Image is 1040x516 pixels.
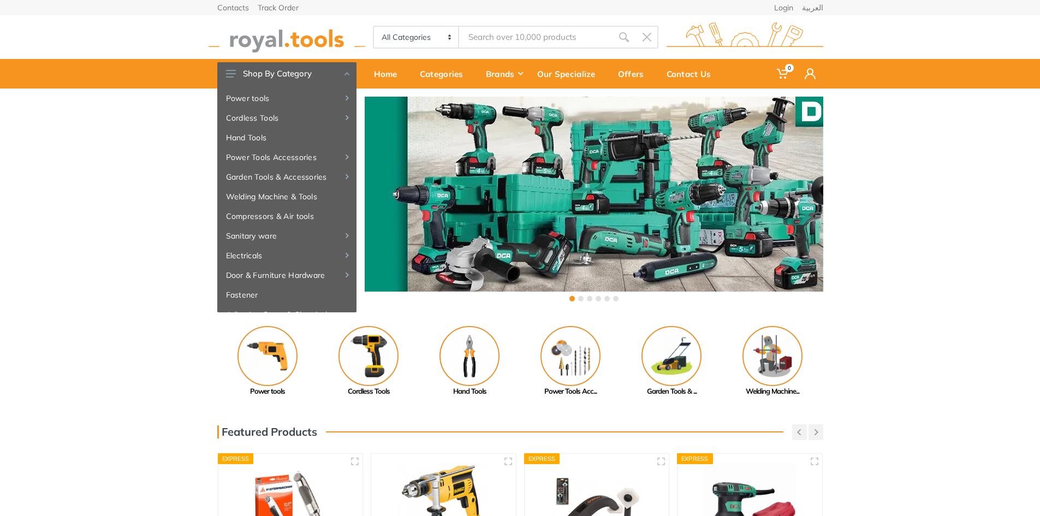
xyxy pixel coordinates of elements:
[217,305,356,324] a: Adhesive, Spray & Chemical
[419,386,520,397] div: Hand Tools
[419,326,520,397] a: Hand Tools
[677,453,713,464] div: Express
[338,326,399,386] img: Royal - Cordless Tools
[478,62,530,85] div: Brands
[217,425,317,438] h3: Featured Products
[217,386,318,397] div: Power tools
[217,226,356,246] a: Sanitary ware
[722,386,823,397] div: Welding Machine...
[217,265,356,285] a: Door & Furniture Hardware
[610,62,659,85] div: Offers
[774,4,793,11] a: Login
[217,108,356,128] a: Cordless Tools
[366,59,412,88] a: Home
[722,326,823,397] a: Welding Machine...
[412,62,478,85] div: Categories
[667,22,823,52] img: royal.tools Logo
[610,59,659,88] a: Offers
[785,64,794,72] span: 0
[540,326,601,386] img: Royal - Power Tools Accessories
[217,206,356,226] a: Compressors & Air tools
[217,147,356,167] a: Power Tools Accessories
[258,4,299,11] a: Track Order
[769,59,797,88] a: 0
[459,26,612,49] input: Site search
[218,453,254,464] div: Express
[641,326,702,386] img: Royal - Garden Tools & Accessories
[237,326,298,386] img: Royal - Power tools
[621,386,722,397] div: Garden Tools & ...
[659,62,726,85] div: Contact Us
[217,4,249,11] a: Contacts
[318,326,419,397] a: Cordless Tools
[659,59,726,88] a: Contact Us
[217,88,356,108] a: Power tools
[217,128,356,147] a: Hand Tools
[530,62,610,85] div: Our Specialize
[802,4,823,11] a: العربية
[621,326,722,397] a: Garden Tools & ...
[520,386,621,397] div: Power Tools Acc...
[217,62,356,85] button: Shop By Category
[209,22,365,52] img: royal.tools Logo
[217,187,356,206] a: Welding Machine & Tools
[439,326,500,386] img: Royal - Hand Tools
[217,167,356,187] a: Garden Tools & Accessories
[412,59,478,88] a: Categories
[318,386,419,397] div: Cordless Tools
[524,453,560,464] div: Express
[366,62,412,85] div: Home
[217,326,318,397] a: Power tools
[217,285,356,305] a: Fastener
[217,246,356,265] a: Electricals
[742,326,803,386] img: Royal - Welding Machine & Tools
[374,27,460,48] select: Category
[530,59,610,88] a: Our Specialize
[520,326,621,397] a: Power Tools Acc...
